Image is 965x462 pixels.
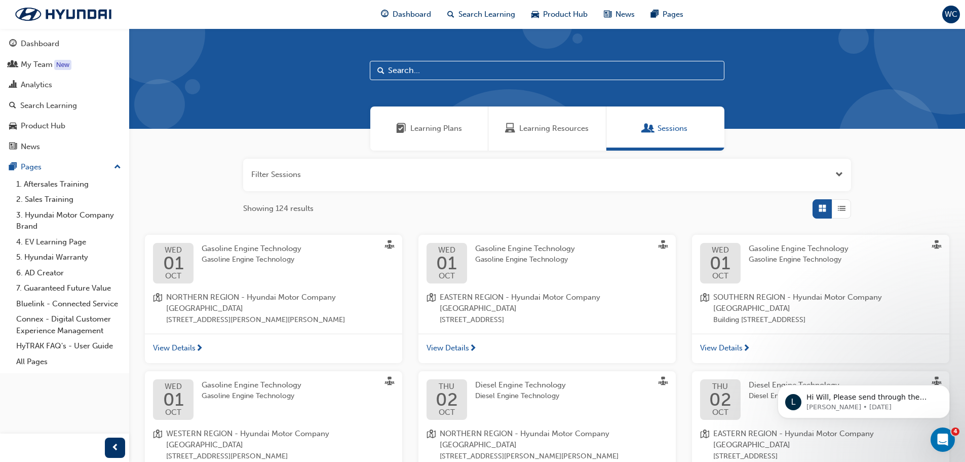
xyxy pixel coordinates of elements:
[709,383,731,390] span: THU
[202,254,301,266] span: Gasoline Engine Technology
[21,161,42,173] div: Pages
[710,246,730,254] span: WED
[427,292,668,326] a: location-iconEASTERN REGION - Hyundai Motor Company [GEOGRAPHIC_DATA][STREET_ADDRESS]
[21,120,65,132] div: Product Hub
[12,311,125,338] a: Connex - Digital Customer Experience Management
[439,4,523,25] a: search-iconSearch Learning
[749,244,848,253] span: Gasoline Engine Technology
[531,8,539,21] span: car-icon
[692,334,949,363] a: View Details
[54,60,71,70] div: Tooltip anchor
[436,246,457,254] span: WED
[4,137,125,156] a: News
[436,272,457,280] span: OCT
[393,9,431,20] span: Dashboard
[710,272,730,280] span: OCT
[21,141,40,153] div: News
[659,377,668,388] span: sessionType_FACE_TO_FACE-icon
[615,9,635,20] span: News
[9,143,17,152] span: news-icon
[663,9,683,20] span: Pages
[9,60,17,69] span: people-icon
[243,203,314,215] span: Showing 124 results
[12,250,125,265] a: 5. Hyundai Warranty
[436,383,458,390] span: THU
[145,235,402,363] button: WED01OCTGasoline Engine TechnologyGasoline Engine Technologylocation-iconNORTHERN REGION - Hyunda...
[436,254,457,272] span: 01
[700,342,743,354] span: View Details
[4,158,125,176] button: Pages
[475,244,575,253] span: Gasoline Engine Technology
[21,59,53,70] div: My Team
[700,379,941,420] a: THU02OCTDiesel Engine TechnologyDiesel Engine Technology
[436,409,458,416] span: OCT
[692,235,949,363] button: WED01OCTGasoline Engine TechnologyGasoline Engine Technologylocation-iconSOUTHERN REGION - Hyunda...
[932,240,941,252] span: sessionType_FACE_TO_FACE-icon
[606,106,724,151] a: SessionsSessions
[945,9,957,20] span: WC
[202,380,301,389] span: Gasoline Engine Technology
[12,176,125,192] a: 1. Aftersales Training
[643,4,691,25] a: pages-iconPages
[12,207,125,234] a: 3. Hyundai Motor Company Brand
[163,409,184,416] span: OCT
[145,334,402,363] a: View Details
[114,161,121,174] span: up-icon
[749,380,839,389] span: Diesel Engine Technology
[447,8,454,21] span: search-icon
[166,292,394,314] span: NORTHERN REGION - Hyundai Motor Company [GEOGRAPHIC_DATA]
[44,29,174,108] span: Hi Will, Please send through the updated email and User's Name and we can amend for HyTRAK. If th...
[475,390,566,402] span: Diesel Engine Technology
[709,390,731,409] span: 02
[385,377,394,388] span: sessionType_FACE_TO_FACE-icon
[44,39,175,48] p: Message from Leonie, sent 11w ago
[385,240,394,252] span: sessionType_FACE_TO_FACE-icon
[12,354,125,370] a: All Pages
[163,383,184,390] span: WED
[427,243,668,283] a: WED01OCTGasoline Engine TechnologyGasoline Engine Technology
[749,254,848,266] span: Gasoline Engine Technology
[153,292,162,326] span: location-icon
[202,390,301,402] span: Gasoline Engine Technology
[12,234,125,250] a: 4. EV Learning Page
[5,4,122,25] img: Trak
[377,65,384,77] span: Search
[12,296,125,312] a: Bluelink - Connected Service
[12,265,125,281] a: 6. AD Creator
[427,292,436,326] span: location-icon
[21,79,52,91] div: Analytics
[21,38,59,50] div: Dashboard
[658,123,687,134] span: Sessions
[111,442,119,454] span: prev-icon
[835,169,843,181] button: Open the filter
[12,192,125,207] a: 2. Sales Training
[700,243,941,283] a: WED01OCTGasoline Engine TechnologyGasoline Engine Technology
[381,8,389,21] span: guage-icon
[153,292,394,326] a: location-iconNORTHERN REGION - Hyundai Motor Company [GEOGRAPHIC_DATA][STREET_ADDRESS][PERSON_NAM...
[440,314,668,326] span: [STREET_ADDRESS]
[762,364,965,435] iframe: Intercom notifications message
[4,34,125,53] a: Dashboard
[436,390,458,409] span: 02
[410,123,462,134] span: Learning Plans
[163,254,184,272] span: 01
[475,380,566,389] span: Diesel Engine Technology
[4,32,125,158] button: DashboardMy TeamAnalyticsSearch LearningProduct HubNews
[20,100,77,112] div: Search Learning
[713,314,941,326] span: Building [STREET_ADDRESS]
[749,390,839,402] span: Diesel Engine Technology
[370,61,724,80] input: Search...
[543,9,588,20] span: Product Hub
[163,272,184,280] span: OCT
[153,342,196,354] span: View Details
[596,4,643,25] a: news-iconNews
[202,244,301,253] span: Gasoline Engine Technology
[700,292,941,326] a: location-iconSOUTHERN REGION - Hyundai Motor Company [GEOGRAPHIC_DATA]Building [STREET_ADDRESS]
[659,240,668,252] span: sessionType_FACE_TO_FACE-icon
[819,203,826,215] span: Grid
[643,123,653,134] span: Sessions
[153,379,394,420] a: WED01OCTGasoline Engine TechnologyGasoline Engine Technology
